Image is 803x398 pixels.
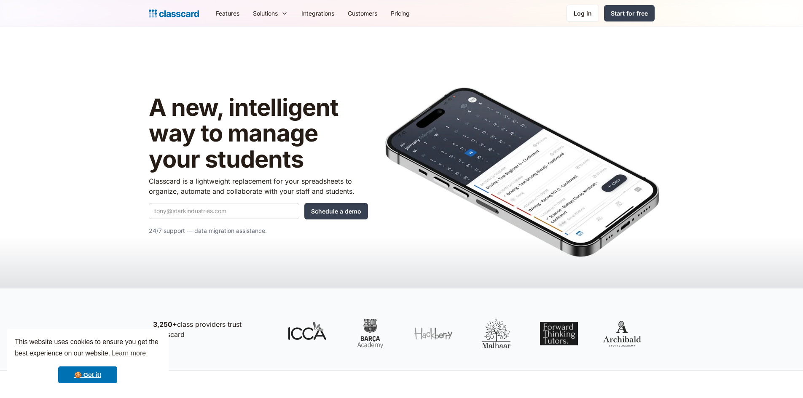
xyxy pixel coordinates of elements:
[153,319,271,339] p: class providers trust Classcard
[604,5,655,21] a: Start for free
[611,9,648,18] div: Start for free
[153,320,177,329] strong: 3,250+
[384,4,416,23] a: Pricing
[304,203,368,219] input: Schedule a demo
[149,203,368,219] form: Quick Demo Form
[149,203,299,219] input: tony@starkindustries.com
[209,4,246,23] a: Features
[253,9,278,18] div: Solutions
[149,226,368,236] p: 24/7 support — data migration assistance.
[567,5,599,22] a: Log in
[295,4,341,23] a: Integrations
[341,4,384,23] a: Customers
[15,337,161,360] span: This website uses cookies to ensure you get the best experience on our website.
[58,366,117,383] a: dismiss cookie message
[149,8,199,19] a: Logo
[149,176,368,196] p: Classcard is a lightweight replacement for your spreadsheets to organize, automate and collaborat...
[246,4,295,23] div: Solutions
[110,347,147,360] a: learn more about cookies
[574,9,592,18] div: Log in
[149,95,368,173] h1: A new, intelligent way to manage your students
[7,329,169,391] div: cookieconsent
